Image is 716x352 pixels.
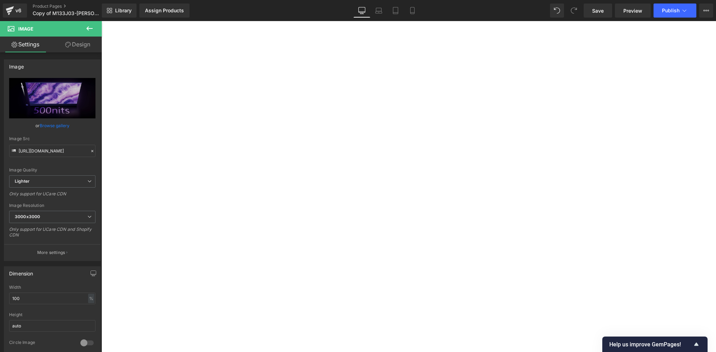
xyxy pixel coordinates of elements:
[9,293,95,304] input: auto
[88,294,94,303] div: %
[3,4,27,18] a: v6
[18,26,33,32] span: Image
[699,4,713,18] button: More
[102,4,137,18] a: New Library
[370,4,387,18] a: Laptop
[9,285,95,290] div: Width
[9,60,24,70] div: Image
[9,267,33,276] div: Dimension
[145,8,184,13] div: Assign Products
[353,4,370,18] a: Desktop
[40,119,69,132] a: Browse gallery
[550,4,564,18] button: Undo
[37,249,65,256] p: More settings
[9,312,95,317] div: Height
[15,214,40,219] b: 3000x3000
[404,4,421,18] a: Mobile
[662,8,679,13] span: Publish
[33,4,113,9] a: Product Pages
[609,340,701,348] button: Show survey - Help us improve GemPages!
[567,4,581,18] button: Redo
[623,7,642,14] span: Preview
[9,122,95,129] div: or
[9,227,95,242] div: Only support for UCare CDN and Shopify CDN
[387,4,404,18] a: Tablet
[9,320,95,332] input: auto
[9,203,95,208] div: Image Resolution
[609,341,692,348] span: Help us improve GemPages!
[615,4,651,18] a: Preview
[9,191,95,201] div: Only support for UCare CDN
[592,7,604,14] span: Save
[15,178,29,184] b: Lighter
[9,168,95,172] div: Image Quality
[33,11,100,16] span: Copy of M133J03-[PERSON_NAME]
[115,7,132,14] span: Library
[9,145,95,157] input: Link
[9,136,95,141] div: Image Src
[9,340,73,347] div: Circle Image
[654,4,696,18] button: Publish
[4,244,100,261] button: More settings
[52,37,103,52] a: Design
[14,6,23,15] div: v6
